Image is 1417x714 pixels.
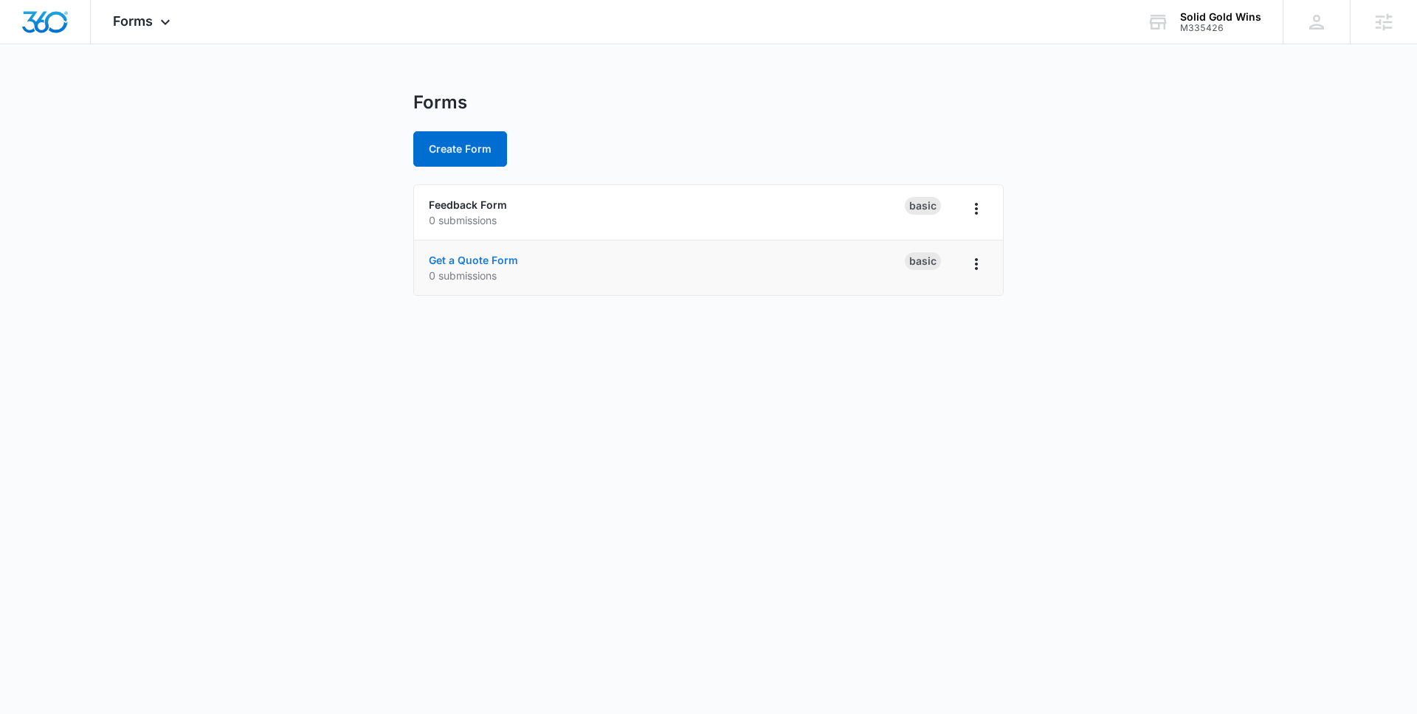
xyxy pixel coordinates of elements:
[1180,23,1261,33] div: account id
[429,268,905,283] p: 0 submissions
[429,212,905,228] p: 0 submissions
[965,197,988,221] button: Overflow Menu
[965,252,988,276] button: Overflow Menu
[1180,11,1261,23] div: account name
[905,197,941,215] div: Basic
[413,131,507,167] button: Create Form
[429,254,518,266] a: Get a Quote Form
[113,13,153,29] span: Forms
[429,198,507,211] a: Feedback Form
[905,252,941,270] div: Basic
[413,91,467,114] h1: Forms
